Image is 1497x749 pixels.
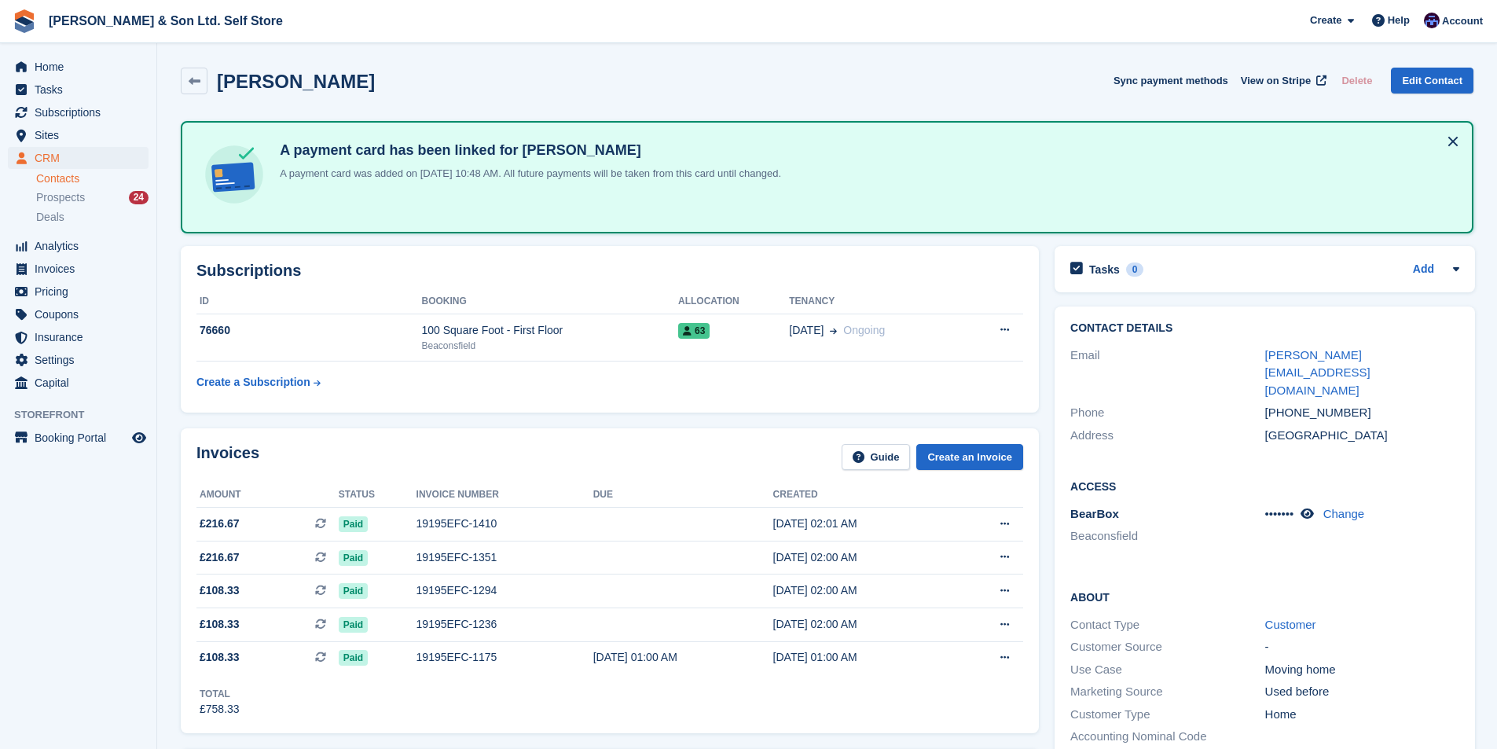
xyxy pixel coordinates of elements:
span: Booking Portal [35,427,129,449]
span: £108.33 [200,616,240,633]
a: menu [8,147,149,169]
a: Guide [842,444,911,470]
a: menu [8,258,149,280]
a: menu [8,326,149,348]
div: [DATE] 02:01 AM [773,516,953,532]
a: Create an Invoice [916,444,1023,470]
div: Used before [1265,683,1459,701]
span: Paid [339,650,368,666]
th: Tenancy [789,289,963,314]
div: 76660 [196,322,421,339]
div: [DATE] 01:00 AM [593,649,773,666]
span: Analytics [35,235,129,257]
a: menu [8,235,149,257]
a: Change [1323,507,1365,520]
th: Status [339,483,416,508]
span: £108.33 [200,582,240,599]
button: Delete [1335,68,1378,94]
a: menu [8,349,149,371]
th: Allocation [678,289,789,314]
div: Use Case [1070,661,1264,679]
a: menu [8,79,149,101]
span: Deals [36,210,64,225]
a: [PERSON_NAME][EMAIL_ADDRESS][DOMAIN_NAME] [1265,348,1370,397]
a: View on Stripe [1235,68,1330,94]
a: menu [8,124,149,146]
span: Paid [339,516,368,532]
div: £758.33 [200,701,240,718]
div: 19195EFC-1351 [416,549,593,566]
span: Prospects [36,190,85,205]
div: Marketing Source [1070,683,1264,701]
a: Prospects 24 [36,189,149,206]
div: [DATE] 02:00 AM [773,549,953,566]
a: Preview store [130,428,149,447]
a: menu [8,372,149,394]
th: ID [196,289,421,314]
h2: Access [1070,478,1459,494]
th: Created [773,483,953,508]
span: Ongoing [843,324,885,336]
div: Email [1070,347,1264,400]
img: stora-icon-8386f47178a22dfd0bd8f6a31ec36ba5ce8667c1dd55bd0f319d3a0aa187defe.svg [13,9,36,33]
span: Paid [339,583,368,599]
a: menu [8,56,149,78]
a: menu [8,427,149,449]
div: Customer Type [1070,706,1264,724]
h2: [PERSON_NAME] [217,71,375,92]
div: Create a Subscription [196,374,310,391]
span: Account [1442,13,1483,29]
span: 63 [678,323,710,339]
div: 100 Square Foot - First Floor [421,322,678,339]
div: [DATE] 02:00 AM [773,616,953,633]
div: - [1265,638,1459,656]
div: Home [1265,706,1459,724]
span: View on Stripe [1241,73,1311,89]
div: Total [200,687,240,701]
h4: A payment card has been linked for [PERSON_NAME] [273,141,781,160]
span: Help [1388,13,1410,28]
span: Sites [35,124,129,146]
div: [GEOGRAPHIC_DATA] [1265,427,1459,445]
span: £216.67 [200,549,240,566]
div: Phone [1070,404,1264,422]
img: Josey Kitching [1424,13,1440,28]
span: Invoices [35,258,129,280]
th: Invoice number [416,483,593,508]
h2: Invoices [196,444,259,470]
button: Sync payment methods [1114,68,1228,94]
div: 19195EFC-1236 [416,616,593,633]
a: menu [8,101,149,123]
span: Paid [339,617,368,633]
div: Beaconsfield [421,339,678,353]
div: 19195EFC-1410 [416,516,593,532]
span: Capital [35,372,129,394]
a: Add [1413,261,1434,279]
div: 19195EFC-1175 [416,649,593,666]
a: Create a Subscription [196,368,321,397]
p: A payment card was added on [DATE] 10:48 AM. All future payments will be taken from this card unt... [273,166,781,182]
div: [DATE] 01:00 AM [773,649,953,666]
div: Contact Type [1070,616,1264,634]
div: Customer Source [1070,638,1264,656]
a: Edit Contact [1391,68,1473,94]
div: [DATE] 02:00 AM [773,582,953,599]
span: Subscriptions [35,101,129,123]
a: menu [8,303,149,325]
span: Tasks [35,79,129,101]
a: Deals [36,209,149,226]
span: ••••••• [1265,507,1294,520]
span: Storefront [14,407,156,423]
div: Accounting Nominal Code [1070,728,1264,746]
li: Beaconsfield [1070,527,1264,545]
span: £108.33 [200,649,240,666]
h2: Tasks [1089,263,1120,277]
span: Create [1310,13,1341,28]
th: Amount [196,483,339,508]
span: Pricing [35,281,129,303]
span: Home [35,56,129,78]
a: [PERSON_NAME] & Son Ltd. Self Store [42,8,289,34]
h2: Contact Details [1070,322,1459,335]
div: 19195EFC-1294 [416,582,593,599]
span: [DATE] [789,322,824,339]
